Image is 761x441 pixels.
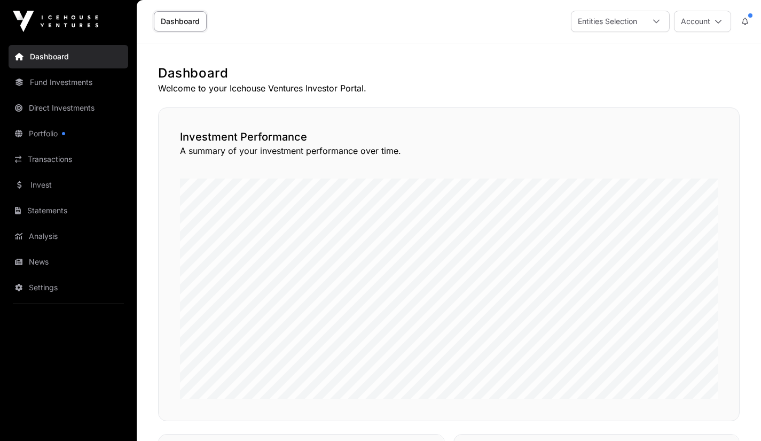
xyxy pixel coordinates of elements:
a: Fund Investments [9,71,128,94]
div: Entities Selection [571,11,644,32]
a: Statements [9,199,128,222]
img: Icehouse Ventures Logo [13,11,98,32]
a: Settings [9,276,128,299]
a: Transactions [9,148,128,171]
h1: Dashboard [158,65,740,82]
iframe: Chat Widget [708,390,761,441]
a: News [9,250,128,274]
p: Welcome to your Icehouse Ventures Investor Portal. [158,82,740,95]
a: Dashboard [9,45,128,68]
a: Dashboard [154,11,207,32]
a: Direct Investments [9,96,128,120]
button: Account [674,11,731,32]
h2: Investment Performance [180,129,718,144]
p: A summary of your investment performance over time. [180,144,718,157]
a: Portfolio [9,122,128,145]
a: Invest [9,173,128,197]
a: Analysis [9,225,128,248]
